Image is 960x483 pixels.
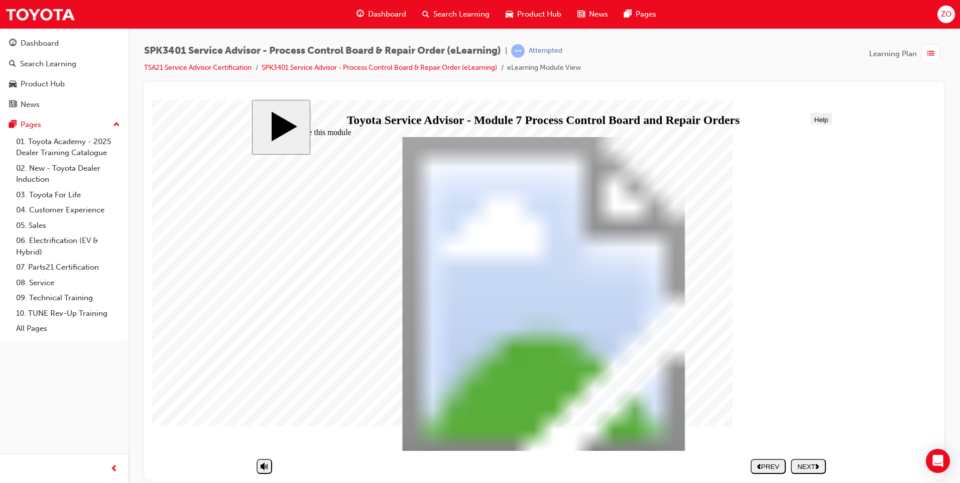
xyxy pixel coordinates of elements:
span: up-icon [113,118,120,132]
a: 08. Service [12,275,124,291]
span: ZO [941,9,951,20]
button: Pages [4,115,124,134]
span: search-icon [422,8,429,21]
a: 02. New - Toyota Dealer Induction [12,161,124,187]
a: 04. Customer Experience [12,202,124,218]
div: Product Hub [21,78,65,90]
a: search-iconSearch Learning [414,4,498,25]
span: car-icon [506,8,513,21]
span: Pages [636,9,656,20]
div: Search Learning [20,58,76,70]
button: Learning Plan [869,44,944,63]
span: SPK3401 Service Advisor - Process Control Board & Repair Order (eLearning) [144,45,501,57]
a: Search Learning [4,55,124,73]
a: 09. Technical Training [12,290,124,306]
span: Learning Plan [869,48,917,60]
a: Dashboard [4,34,124,53]
span: guage-icon [9,39,17,48]
div: Pages [21,119,41,131]
a: 01. Toyota Academy - 2025 Dealer Training Catalogue [12,134,124,161]
div: Attempted [529,46,562,56]
a: 07. Parts21 Certification [12,260,124,275]
span: car-icon [9,80,17,89]
span: guage-icon [356,8,364,21]
button: ZO [937,6,955,23]
span: pages-icon [624,8,632,21]
li: eLearning Module View [507,62,581,74]
a: guage-iconDashboard [348,4,414,25]
a: 06. Electrification (EV & Hybrid) [12,233,124,260]
div: Open Intercom Messenger [926,449,950,473]
a: pages-iconPages [616,4,664,25]
span: Dashboard [368,9,406,20]
img: Trak [5,3,75,26]
span: search-icon [9,60,16,69]
a: TSA21 Service Advisor Certification [144,63,252,72]
a: 10. TUNE Rev-Up Training [12,306,124,321]
span: learningRecordVerb_ATTEMPT-icon [511,44,525,58]
span: news-icon [577,8,585,21]
span: list-icon [927,48,934,60]
span: | [505,45,507,57]
a: 03. Toyota For Life [12,187,124,203]
a: news-iconNews [569,4,616,25]
a: SPK3401 Service Advisor - Process Control Board & Repair Order (eLearning) [262,63,497,72]
button: DashboardSearch LearningProduct HubNews [4,32,124,115]
div: News [21,99,40,110]
a: 05. Sales [12,218,124,233]
a: car-iconProduct Hub [498,4,569,25]
a: Product Hub [4,75,124,93]
div: Dashboard [21,38,59,49]
span: prev-icon [110,463,118,475]
span: pages-icon [9,120,17,130]
a: All Pages [12,321,124,336]
span: News [589,9,608,20]
span: Product Hub [517,9,561,20]
span: Search Learning [433,9,490,20]
a: News [4,95,124,114]
span: news-icon [9,100,17,109]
